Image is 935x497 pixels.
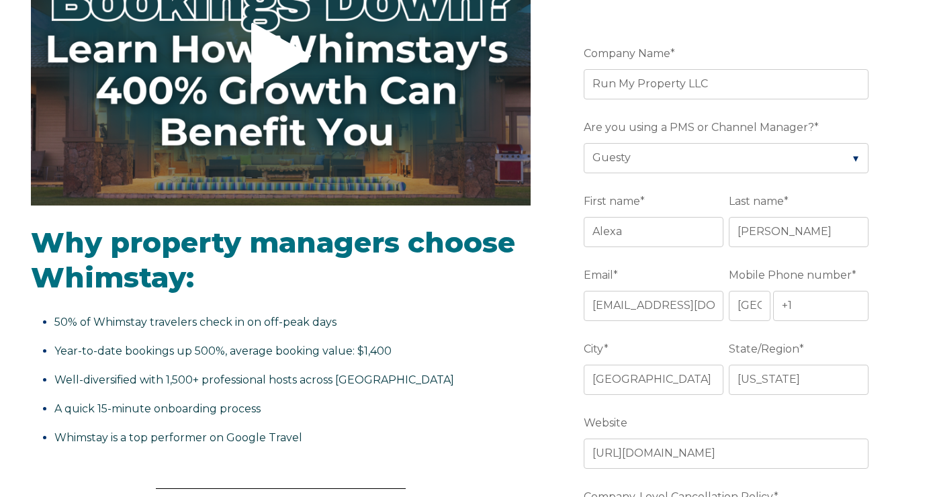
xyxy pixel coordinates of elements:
[54,373,454,386] span: Well-diversified with 1,500+ professional hosts across [GEOGRAPHIC_DATA]
[31,225,515,296] span: Why property managers choose Whimstay:
[584,412,627,433] span: Website
[54,345,392,357] span: Year-to-date bookings up 500%, average booking value: $1,400
[584,265,613,285] span: Email
[729,338,799,359] span: State/Region
[54,316,337,328] span: 50% of Whimstay travelers check in on off-peak days
[729,191,784,212] span: Last name
[584,191,640,212] span: First name
[54,431,302,444] span: Whimstay is a top performer on Google Travel
[54,402,261,415] span: A quick 15-minute onboarding process
[584,117,814,138] span: Are you using a PMS or Channel Manager?
[729,265,852,285] span: Mobile Phone number
[584,338,604,359] span: City
[584,43,670,64] span: Company Name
